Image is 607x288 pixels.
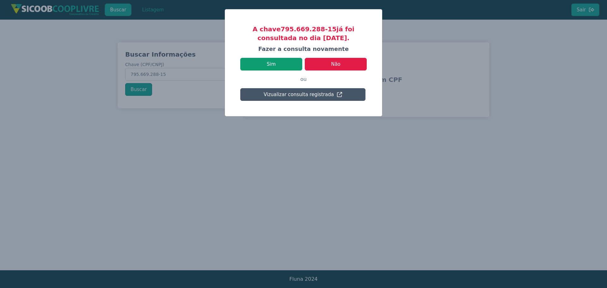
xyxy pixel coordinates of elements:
[305,58,367,70] button: Não
[240,70,367,88] p: ou
[240,58,302,70] button: Sim
[240,25,367,42] h3: A chave 795.669.288-15 já foi consultada no dia [DATE].
[240,45,367,53] h4: Fazer a consulta novamente
[240,88,365,101] button: Vizualizar consulta registrada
